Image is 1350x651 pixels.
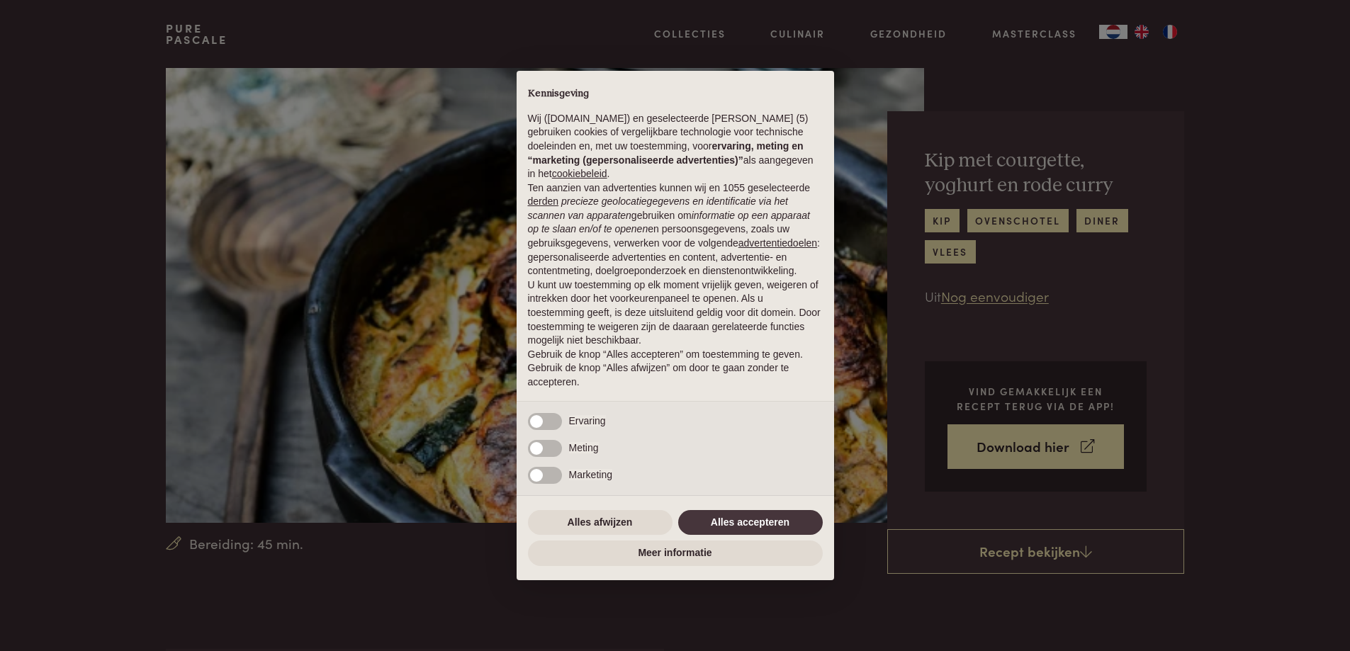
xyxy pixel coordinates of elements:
[528,510,673,536] button: Alles afwijzen
[528,181,823,278] p: Ten aanzien van advertenties kunnen wij en 1055 geselecteerde gebruiken om en persoonsgegevens, z...
[552,168,607,179] a: cookiebeleid
[528,88,823,101] h2: Kennisgeving
[678,510,823,536] button: Alles accepteren
[569,415,606,426] span: Ervaring
[528,195,559,209] button: derden
[528,278,823,348] p: U kunt uw toestemming op elk moment vrijelijk geven, weigeren of intrekken door het voorkeurenpan...
[528,112,823,181] p: Wij ([DOMAIN_NAME]) en geselecteerde [PERSON_NAME] (5) gebruiken cookies of vergelijkbare technol...
[528,210,811,235] em: informatie op een apparaat op te slaan en/of te openen
[528,196,788,221] em: precieze geolocatiegegevens en identificatie via het scannen van apparaten
[569,469,612,480] span: Marketing
[528,348,823,390] p: Gebruik de knop “Alles accepteren” om toestemming te geven. Gebruik de knop “Alles afwijzen” om d...
[528,540,823,566] button: Meer informatie
[569,442,599,453] span: Meting
[738,237,817,251] button: advertentiedoelen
